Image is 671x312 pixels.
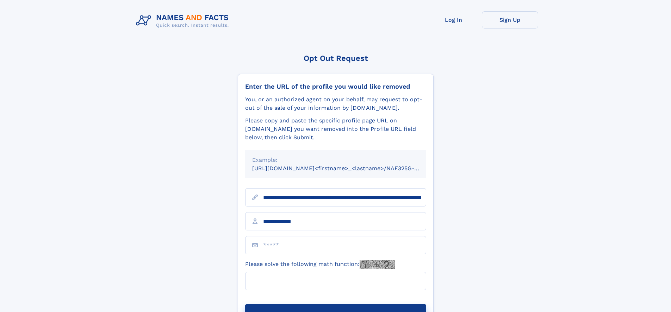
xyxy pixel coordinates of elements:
img: Logo Names and Facts [133,11,235,30]
a: Log In [425,11,482,28]
div: Enter the URL of the profile you would like removed [245,83,426,90]
small: [URL][DOMAIN_NAME]<firstname>_<lastname>/NAF325G-xxxxxxxx [252,165,440,172]
div: Example: [252,156,419,164]
label: Please solve the following math function: [245,260,395,269]
div: Opt Out Request [238,54,434,63]
div: Please copy and paste the specific profile page URL on [DOMAIN_NAME] you want removed into the Pr... [245,116,426,142]
div: You, or an authorized agent on your behalf, may request to opt-out of the sale of your informatio... [245,95,426,112]
a: Sign Up [482,11,538,28]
